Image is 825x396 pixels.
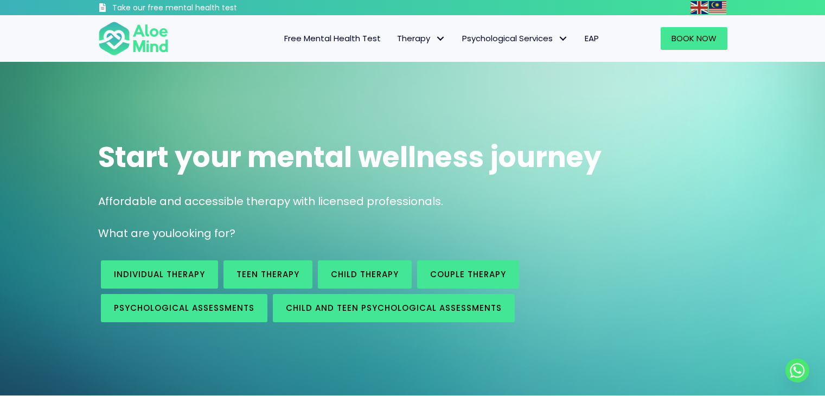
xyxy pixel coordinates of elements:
span: Book Now [671,33,717,44]
a: Child and Teen Psychological assessments [273,294,515,322]
span: Individual therapy [114,269,205,280]
span: Therapy: submenu [433,31,449,47]
a: EAP [577,27,607,50]
span: Psychological Services [462,33,568,44]
img: en [690,1,708,14]
a: Individual therapy [101,260,218,289]
a: Book Now [661,27,727,50]
a: English [690,1,709,14]
a: Malay [709,1,727,14]
a: TherapyTherapy: submenu [389,27,454,50]
span: looking for? [172,226,235,241]
p: Affordable and accessible therapy with licensed professionals. [98,194,727,209]
span: Therapy [397,33,446,44]
a: Psychological ServicesPsychological Services: submenu [454,27,577,50]
span: Free Mental Health Test [284,33,381,44]
span: Child Therapy [331,269,399,280]
span: Child and Teen Psychological assessments [286,302,502,314]
a: Free Mental Health Test [276,27,389,50]
a: Take our free mental health test [98,3,295,15]
img: Aloe mind Logo [98,21,169,56]
span: Start your mental wellness journey [98,137,602,177]
span: Psychological Services: submenu [555,31,571,47]
a: Psychological assessments [101,294,267,322]
span: Couple therapy [430,269,506,280]
a: Whatsapp [785,359,809,382]
a: Teen Therapy [223,260,312,289]
a: Child Therapy [318,260,412,289]
nav: Menu [183,27,607,50]
span: What are you [98,226,172,241]
a: Couple therapy [417,260,519,289]
span: Psychological assessments [114,302,254,314]
span: EAP [585,33,599,44]
span: Teen Therapy [236,269,299,280]
h3: Take our free mental health test [112,3,295,14]
img: ms [709,1,726,14]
